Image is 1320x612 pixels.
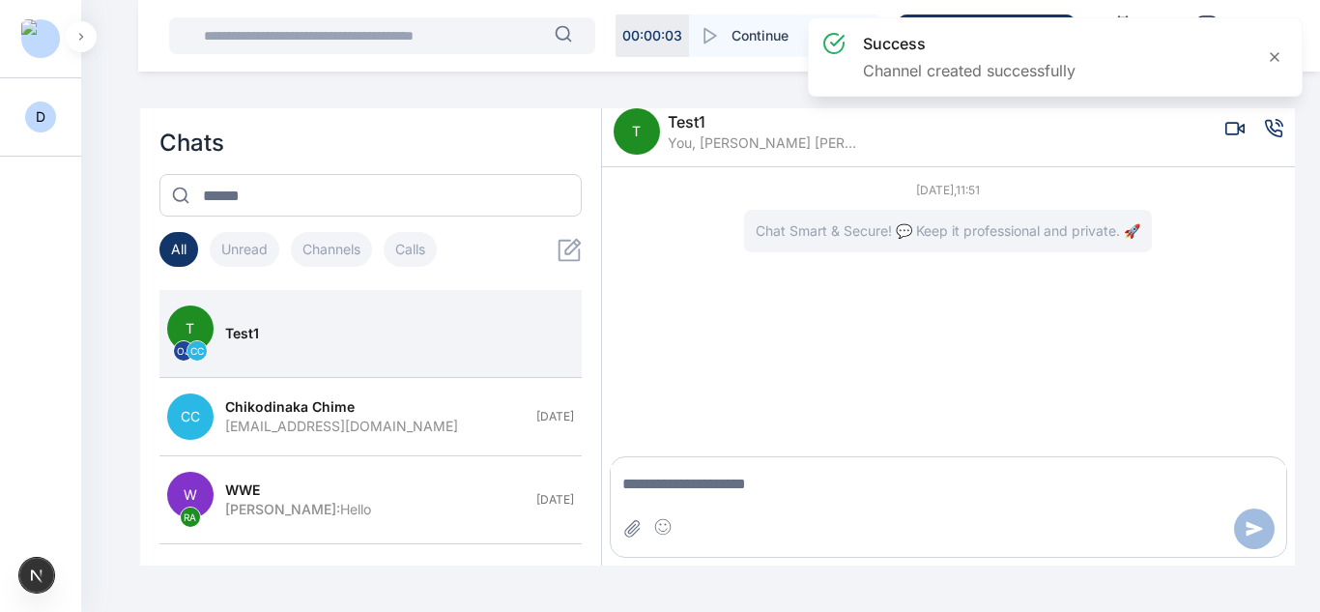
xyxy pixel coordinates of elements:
p: 00 : 00 : 03 [622,26,682,45]
span: CC [187,341,207,361]
button: Voice call [1264,119,1283,138]
span: Chat Smart & Secure! 💬 Keep it professional and private. 🚀 [744,210,1152,252]
button: Insert emoji [653,517,673,537]
h2: Chats [159,128,582,159]
button: D [25,102,56,132]
span: T [614,108,660,155]
span: You, [PERSON_NAME] [PERSON_NAME], Chikodinaka Chime [668,133,861,153]
span: W [167,472,214,518]
span: test1 [668,110,861,133]
span: T [167,306,214,352]
button: Video call [1225,119,1245,138]
button: Stop [800,15,878,57]
a: Messages [1171,7,1242,65]
button: Unread [210,232,279,267]
span: [DATE], 11:51 [916,183,980,198]
a: Calendar [1090,7,1156,65]
span: RA [181,508,200,527]
img: Logo [21,19,60,58]
span: WWE [225,481,260,500]
p: Channel created successfully [863,59,1076,82]
button: Send message [1234,509,1275,549]
div: [EMAIL_ADDRESS][DOMAIN_NAME] [225,417,525,436]
button: Logo [15,23,66,54]
span: [DATE] [536,492,574,508]
span: [PERSON_NAME] : [225,501,340,517]
button: TOJCCtest1 [159,290,582,378]
span: OJ [174,341,193,361]
button: Calls [384,232,437,267]
span: Continue [732,26,789,45]
h3: success [863,32,1076,55]
span: test1 [225,324,259,343]
button: All [159,232,198,267]
textarea: Message input [611,465,1286,504]
button: CCChikodinaka Chime[EMAIL_ADDRESS][DOMAIN_NAME][DATE] [159,378,582,456]
button: WRAWWE[PERSON_NAME]:Hello[DATE] [159,456,582,544]
button: Attach file [622,517,642,541]
span: [DATE] [536,409,574,424]
button: Channels [291,232,372,267]
span: Chikodinaka Chime [225,397,355,417]
button: Continue [689,15,800,57]
span: CC [167,393,214,440]
div: Hello [225,500,525,519]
